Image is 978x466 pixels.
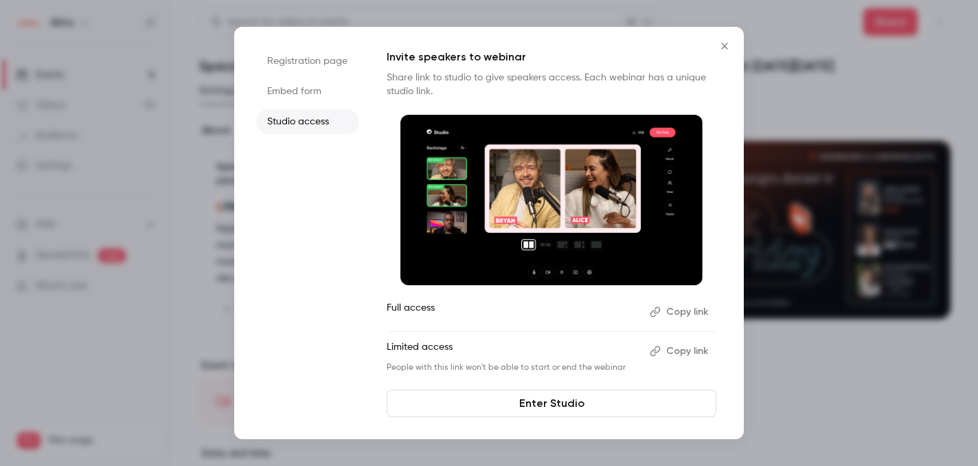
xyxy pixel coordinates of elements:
[256,49,359,74] li: Registration page
[400,115,703,285] img: Invite speakers to webinar
[711,32,738,60] button: Close
[256,79,359,104] li: Embed form
[256,109,359,134] li: Studio access
[387,49,716,65] p: Invite speakers to webinar
[387,390,716,417] a: Enter Studio
[387,71,716,98] p: Share link to studio to give speakers access. Each webinar has a unique studio link.
[387,301,639,323] p: Full access
[387,340,639,362] p: Limited access
[644,340,716,362] button: Copy link
[387,362,639,373] p: People with this link won't be able to start or end the webinar
[644,301,716,323] button: Copy link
